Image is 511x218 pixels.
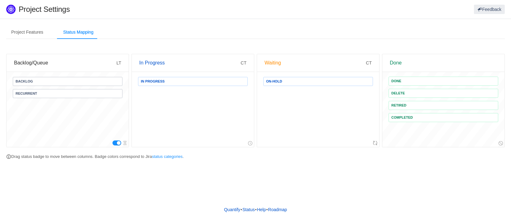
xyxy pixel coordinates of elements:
span: LT [117,60,121,65]
div: Waiting [265,54,366,72]
i: icon: hourglass [123,141,127,145]
i: icon: stop [499,141,503,145]
div: Status Mapping [58,25,98,39]
span: ON-HOLD [266,80,282,83]
span: CT [366,60,372,65]
span: • [266,207,268,212]
a: Quantify [224,205,241,214]
i: icon: clock-circle [248,141,252,145]
span: CT [241,60,246,65]
a: Help [257,205,266,214]
span: Completed [391,116,413,119]
div: In Progress [139,54,241,72]
button: Feedback [474,5,505,14]
a: Status [242,205,255,214]
span: RECURRENT [16,92,37,95]
a: status categories [152,154,183,159]
div: Done [390,54,497,72]
span: Done [391,79,401,83]
a: Roadmap [268,205,287,214]
span: RETIRED [391,104,406,107]
span: • [255,207,257,212]
span: • [241,207,242,212]
div: Project Features [6,25,48,39]
img: Quantify [6,5,16,14]
span: DELETE [391,92,405,95]
div: Backlog/Queue [14,54,117,72]
span: In Progress [141,80,165,83]
p: Drag status badge to move between columns. Badge colors correspond to Jira . [6,154,505,160]
h1: Project Settings [19,5,306,14]
span: Backlog [16,80,33,83]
